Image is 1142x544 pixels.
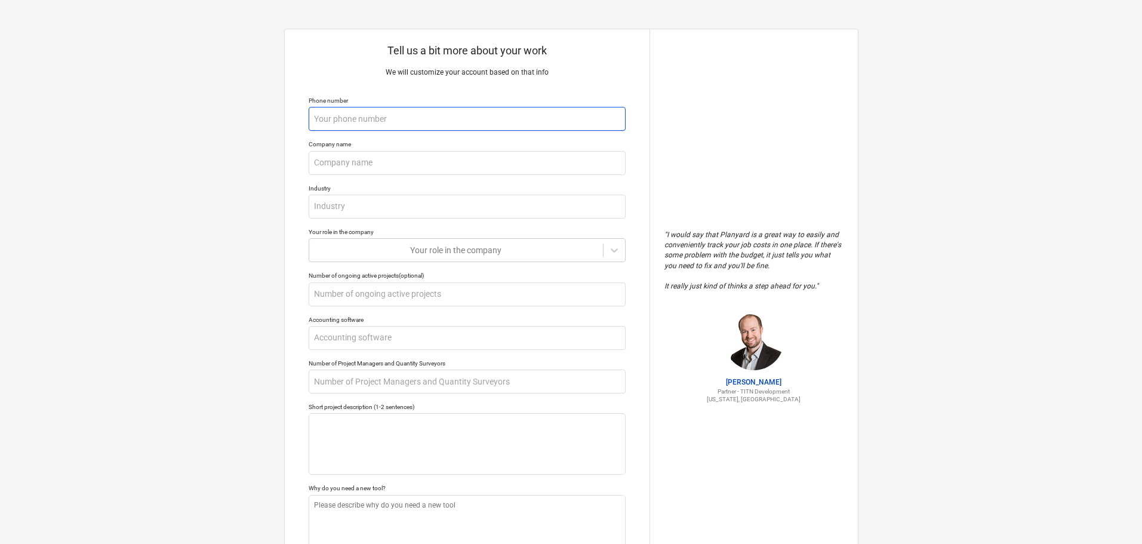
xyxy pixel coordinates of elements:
div: Your role in the company [309,228,626,236]
div: Why do you need a new tool? [309,484,626,492]
input: Company name [309,151,626,175]
input: Number of Project Managers and Quantity Surveyors [309,370,626,394]
img: Jordan Cohen [724,311,784,370]
p: " I would say that Planyard is a great way to easily and conveniently track your job costs in one... [664,230,844,291]
div: Industry [309,185,626,192]
div: Accounting software [309,316,626,324]
input: Industry [309,195,626,219]
p: [US_STATE], [GEOGRAPHIC_DATA] [664,395,844,403]
p: Tell us a bit more about your work [309,44,626,58]
div: Number of ongoing active projects (optional) [309,272,626,279]
p: We will customize your account based on that info [309,67,626,78]
div: Company name [309,140,626,148]
div: Short project description (1-2 sentences) [309,403,626,411]
p: [PERSON_NAME] [664,377,844,388]
input: Your phone number [309,107,626,131]
p: Partner - TITN Development [664,388,844,395]
div: Phone number [309,97,626,105]
input: Accounting software [309,326,626,350]
div: Number of Project Managers and Quantity Surveyors [309,359,626,367]
input: Number of ongoing active projects [309,282,626,306]
iframe: Chat Widget [1082,487,1142,544]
